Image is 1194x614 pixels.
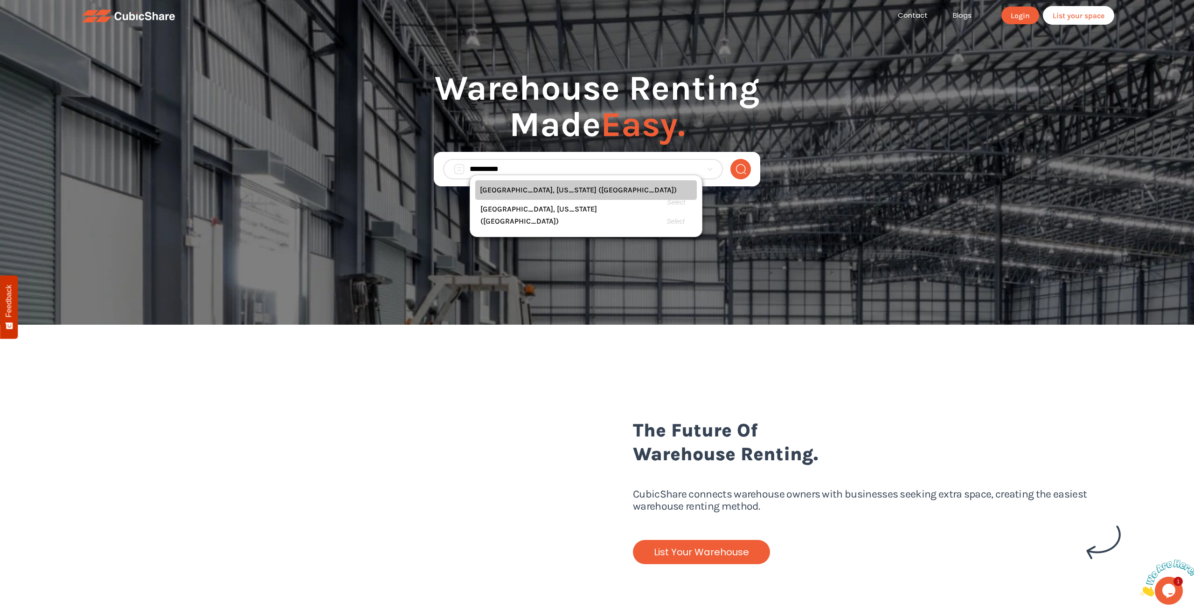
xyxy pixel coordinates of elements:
[735,164,747,175] img: search-normal.png
[885,10,940,21] a: Contact
[476,199,696,231] div: [GEOGRAPHIC_DATA], [US_STATE] ([GEOGRAPHIC_DATA])
[434,220,760,234] p: List. Rent. Enjoy
[5,285,13,317] span: Feedback
[633,418,1121,484] h2: The Future Of Warehouse Renting.
[4,4,62,41] img: Chat attention grabber
[633,488,1121,540] p: CubicShare connects warehouse owners with businesses seeking extra space, creating the easiest wa...
[434,70,760,152] h1: Warehouse Renting Made
[1001,7,1039,24] a: Login
[1043,6,1114,25] a: List your space
[659,215,692,227] button: Select
[453,164,465,175] img: search_box.png
[633,540,770,564] a: List Your Warehouse
[940,10,984,21] a: Blogs
[475,180,697,200] div: [GEOGRAPHIC_DATA], [US_STATE] ([GEOGRAPHIC_DATA])
[1086,525,1121,559] img: Arrow.png
[660,196,692,208] button: Select
[1136,556,1194,600] iframe: chat widget
[601,104,685,145] span: Easy.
